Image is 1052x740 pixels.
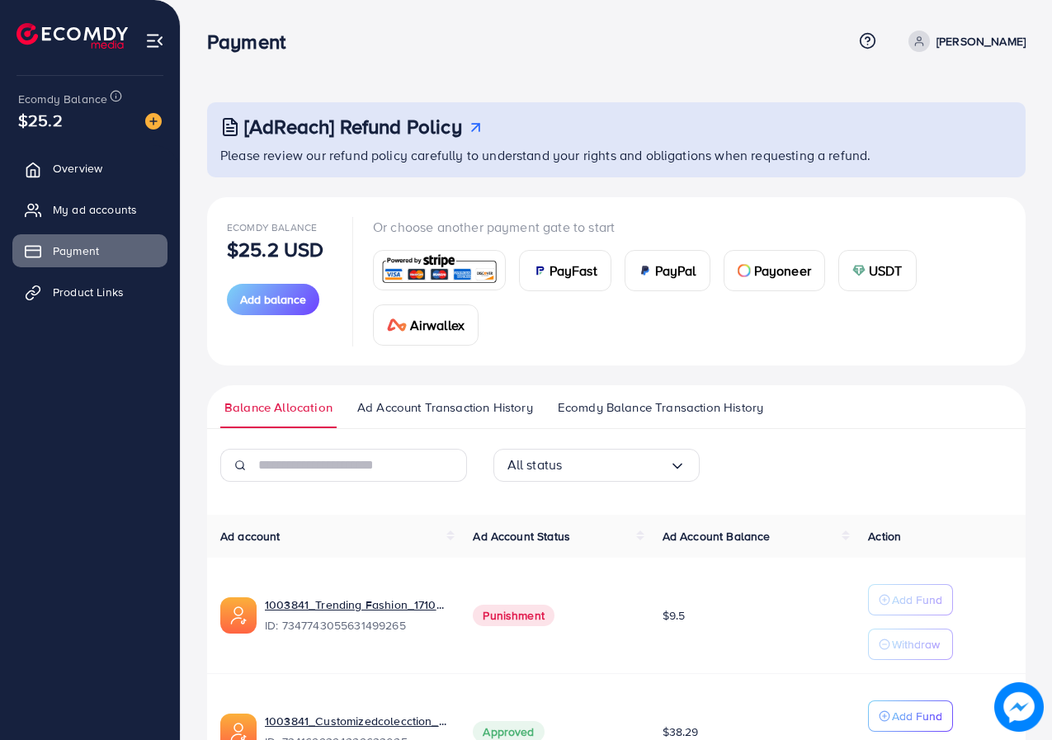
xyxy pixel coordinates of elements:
span: USDT [869,261,903,280]
img: image [145,113,162,130]
h3: Payment [207,30,299,54]
span: Ecomdy Balance [18,91,107,107]
span: Ad Account Balance [663,528,771,544]
p: $25.2 USD [227,239,323,259]
img: card [852,264,866,277]
a: 1003841_Customizedcolecction_1709372613954 [265,713,446,729]
span: PayPal [655,261,696,280]
p: Or choose another payment gate to start [373,217,1006,237]
button: Add balance [227,284,319,315]
span: PayFast [550,261,597,280]
span: Ecomdy Balance [227,220,317,234]
a: Product Links [12,276,167,309]
span: Overview [53,160,102,177]
a: My ad accounts [12,193,167,226]
span: Balance Allocation [224,398,333,417]
span: My ad accounts [53,201,137,218]
p: Add Fund [892,590,942,610]
button: Add Fund [868,584,953,615]
button: Withdraw [868,629,953,660]
img: ic-ads-acc.e4c84228.svg [220,597,257,634]
a: cardAirwallex [373,304,479,346]
a: [PERSON_NAME] [902,31,1026,52]
span: Action [868,528,901,544]
span: Ad Account Transaction History [357,398,533,417]
a: Payment [12,234,167,267]
div: <span class='underline'>1003841_Trending Fashion_1710779767967</span></br>7347743055631499265 [265,596,446,634]
input: Search for option [562,452,668,478]
span: Ad Account Status [473,528,570,544]
a: card [373,250,506,290]
a: Overview [12,152,167,185]
span: Product Links [53,284,124,300]
p: [PERSON_NAME] [936,31,1026,51]
img: image [994,682,1044,732]
span: $25.2 [18,108,63,132]
span: Payoneer [754,261,811,280]
div: Search for option [493,449,700,482]
span: Ad account [220,528,281,544]
button: Add Fund [868,700,953,732]
img: card [533,264,546,277]
span: $38.29 [663,724,699,740]
a: cardPayPal [625,250,710,291]
span: Ecomdy Balance Transaction History [558,398,763,417]
a: cardPayoneer [724,250,825,291]
a: 1003841_Trending Fashion_1710779767967 [265,596,446,613]
h3: [AdReach] Refund Policy [244,115,462,139]
span: Punishment [473,605,554,626]
p: Please review our refund policy carefully to understand your rights and obligations when requesti... [220,145,1016,165]
a: cardUSDT [838,250,917,291]
img: card [379,252,500,288]
img: card [387,318,407,332]
p: Add Fund [892,706,942,726]
p: Withdraw [892,634,940,654]
span: Airwallex [410,315,465,335]
span: $9.5 [663,607,686,624]
img: card [639,264,652,277]
a: cardPayFast [519,250,611,291]
span: Add balance [240,291,306,308]
span: Payment [53,243,99,259]
img: card [738,264,751,277]
span: ID: 7347743055631499265 [265,617,446,634]
span: All status [507,452,563,478]
img: logo [17,23,128,49]
img: menu [145,31,164,50]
